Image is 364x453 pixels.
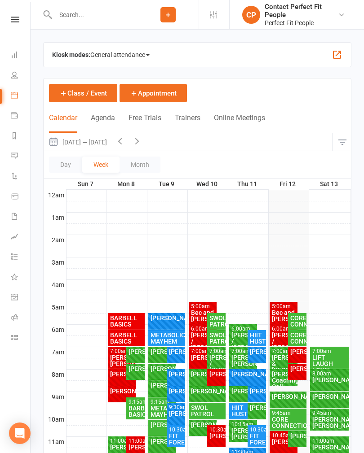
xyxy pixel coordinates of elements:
div: 5:00am [271,304,296,309]
div: [PERSON_NAME] [231,371,265,377]
div: [PERSON_NAME] [271,439,296,445]
div: Bec and [PERSON_NAME] [271,309,296,322]
div: BARBELL BASICS [110,315,143,327]
div: 6:00am [231,326,256,332]
div: [PERSON_NAME] [290,433,305,439]
div: [PERSON_NAME] / [PERSON_NAME] [209,354,224,373]
div: HIIT HUSTLE [231,405,256,417]
div: [PERSON_NAME] [110,371,134,377]
div: 9:45am [271,410,305,416]
a: Payments [11,106,31,126]
div: CP [242,6,260,24]
div: 9:15am [150,399,175,405]
div: 7:00am [191,348,215,354]
div: CORE CONNECTION [290,332,305,344]
div: 5:00am [191,304,215,309]
button: Class / Event [49,84,117,102]
div: BARBELL BASICS [128,405,143,418]
div: FIT FOREVERS [249,433,264,445]
th: Wed 10 [187,179,228,190]
th: Mon 8 [107,179,147,190]
th: Tue 9 [147,179,187,190]
div: FIT FOREVERS [169,433,183,445]
div: [PERSON_NAME] [150,382,175,388]
div: SWOL PATROL [191,405,224,417]
div: [PERSON_NAME] [169,410,183,417]
th: 4am [44,279,66,291]
th: 5am [44,302,66,313]
div: [PERSON_NAME] / [PERSON_NAME] [271,332,296,351]
div: [PERSON_NAME] [191,371,215,377]
div: [PERSON_NAME] & [PERSON_NAME] [271,354,296,373]
div: LIFT LAUGH LOVE! [312,354,347,373]
div: Open Intercom Messenger [9,423,31,444]
th: 3am [44,257,66,268]
button: Agenda [91,113,115,133]
div: 7:00am [271,348,296,354]
button: [DATE] — [DATE] [44,133,111,151]
div: HIIT HUSTLE [249,332,264,344]
div: Perfect Fit People [265,19,338,27]
th: Sat 13 [309,179,351,190]
a: What's New [11,268,31,288]
a: Assessments [11,227,31,248]
div: BARBELL BASICS [110,332,143,344]
div: 7:00am [209,348,224,354]
div: [PERSON_NAME] [312,377,347,383]
div: 8:00am [312,371,347,377]
div: 9:45am [312,410,347,416]
button: Online Meetings [214,113,265,133]
div: [PERSON_NAME] [312,444,347,450]
button: Free Trials [129,113,161,133]
div: [PERSON_NAME] [150,366,175,372]
div: [PERSON_NAME] [150,348,175,355]
div: [PERSON_NAME] [191,354,215,361]
div: 7:00am [312,348,347,354]
button: Trainers [175,113,200,133]
div: [PERSON_NAME] [231,388,256,394]
div: [PERSON_NAME] [110,388,134,394]
th: 2am [44,235,66,246]
span: General attendance [90,48,150,62]
a: Calendar [11,86,31,106]
div: 6:00am [191,326,215,332]
div: 7:00am [231,348,256,354]
div: CORE CONNECTION [271,416,305,429]
div: [PERSON_NAME] / [PERSON_NAME] [191,332,215,351]
a: People [11,66,31,86]
strong: Kiosk modes: [52,51,90,58]
div: 9:15am [128,399,143,405]
th: 10am [44,414,66,425]
a: Class kiosk mode [11,328,31,348]
div: 10:45am [271,433,296,439]
div: Bec and [PERSON_NAME] [191,309,215,322]
input: Search... [53,9,138,21]
th: 6am [44,324,66,335]
div: [PERSON_NAME] [209,371,224,377]
div: 10:15am [231,422,256,427]
div: [PERSON_NAME] [128,366,143,372]
div: [PERSON_NAME]/ [PERSON_NAME] [231,427,256,440]
div: [PERSON_NAME] [312,393,347,400]
div: SWOL PATROL [209,315,224,327]
div: [PERSON_NAME] [191,422,215,428]
div: 6:00am [271,326,296,332]
a: Roll call kiosk mode [11,308,31,328]
div: [PERSON_NAME] [150,315,184,321]
div: 11:00am [312,438,347,444]
button: Calendar [49,113,77,133]
a: Product Sales [11,187,31,207]
div: [PERSON_NAME] [169,371,183,377]
a: Reports [11,126,31,147]
div: [PERSON_NAME] [150,438,175,444]
div: CORE CONNECTION [290,315,305,327]
div: METABOLIC MAYHEM [150,332,184,344]
div: 7:00am [110,348,134,354]
div: [PERSON_NAME] [290,348,305,355]
div: 10:30am [249,427,264,433]
div: [PERSON_NAME] [249,348,264,355]
div: [PERSON_NAME] [110,444,134,450]
div: 10:30am [169,427,183,433]
th: 9am [44,392,66,403]
button: Day [49,157,82,173]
